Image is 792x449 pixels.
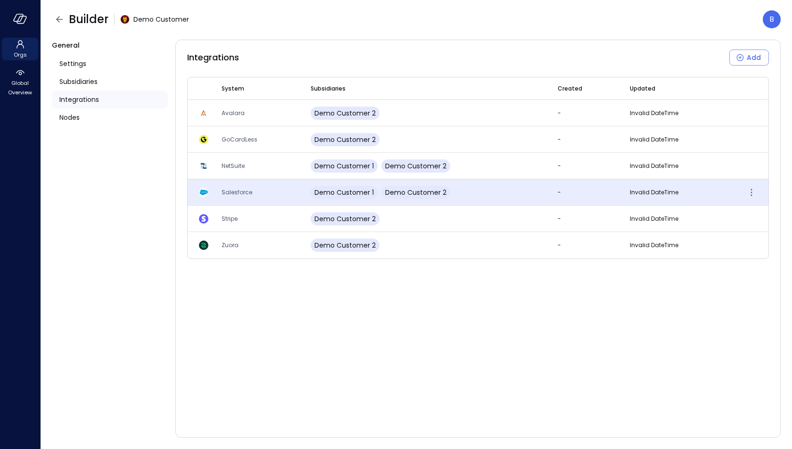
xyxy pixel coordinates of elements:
[199,241,208,250] img: Zuora
[385,161,446,171] span: Demo Customer 2
[120,15,130,24] img: scnakozdowacoarmaydw
[222,162,245,170] span: NetSuite
[630,109,678,117] span: Invalid DateTime
[746,187,757,198] button: more
[199,108,208,118] img: Avalara
[52,55,168,73] a: Settings
[52,41,80,50] span: General
[630,162,678,170] span: Invalid DateTime
[630,241,678,249] span: Invalid DateTime
[59,58,86,69] span: Settings
[222,188,252,196] span: Salesforce
[314,108,376,118] span: Demo Customer 2
[2,38,38,60] div: Orgs
[729,50,769,66] div: Add New Integration
[558,135,561,143] span: -
[222,135,257,143] span: GoCardLess
[52,73,168,91] a: Subsidiaries
[314,135,376,144] span: Demo Customer 2
[311,84,346,93] span: Subsidiaries
[59,94,99,105] span: Integrations
[385,188,446,197] span: Demo Customer 2
[558,162,561,170] span: -
[187,51,239,64] span: Integrations
[199,161,208,171] img: NetSuite
[199,135,208,144] img: GoCardLess
[199,214,208,224] img: Stripe
[630,215,678,223] span: Invalid DateTime
[314,161,374,171] span: Demo Customer 1
[59,112,80,123] span: Nodes
[558,188,561,196] span: -
[630,188,678,196] span: Invalid DateTime
[52,91,168,108] a: Integrations
[222,215,238,223] span: Stripe
[314,188,374,197] span: Demo Customer 1
[133,14,189,25] span: Demo Customer
[6,78,34,97] span: Global Overview
[14,50,27,59] span: Orgs
[558,109,561,117] span: -
[69,12,108,27] span: Builder
[763,10,781,28] div: Boaz
[630,84,655,93] span: Updated
[314,214,376,224] span: Demo Customer 2
[222,84,244,93] span: System
[314,241,376,250] span: Demo Customer 2
[59,76,98,87] span: Subsidiaries
[199,188,208,197] img: Salesforce
[222,241,239,249] span: Zuora
[558,215,561,223] span: -
[2,66,38,98] div: Global Overview
[729,50,769,66] button: Add
[558,241,561,249] span: -
[558,84,582,93] span: Created
[52,108,168,126] a: Nodes
[769,14,774,25] p: B
[630,135,678,143] span: Invalid DateTime
[747,52,761,64] div: Add
[222,109,245,117] span: Avalara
